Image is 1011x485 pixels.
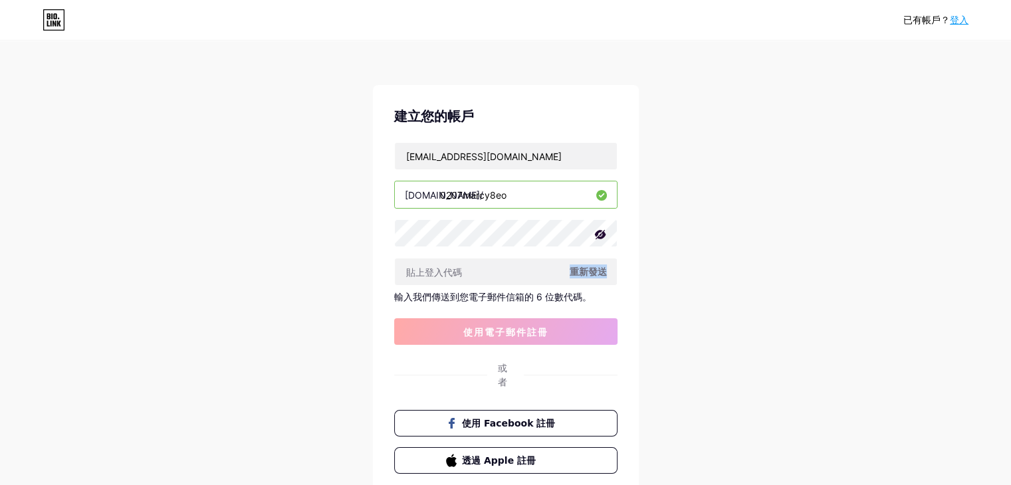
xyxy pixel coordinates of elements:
a: 登入 [950,15,968,25]
font: 使用 Facebook 註冊 [462,418,555,429]
font: 建立您的帳戶 [394,108,474,124]
font: 已有帳戶？ [903,15,950,25]
font: 透過 Apple 註冊 [462,455,536,466]
font: 或者 [498,362,507,387]
input: 電子郵件 [395,143,617,169]
font: 使用電子郵件註冊 [463,326,548,338]
font: 重新發送 [570,266,607,277]
button: 使用電子郵件註冊 [394,318,618,345]
input: 使用者名稱 [395,181,617,208]
font: 輸入我們傳送到您電子郵件信箱的 6 位數代碼。 [394,291,592,302]
button: 透過 Apple 註冊 [394,447,618,474]
font: [DOMAIN_NAME]/ [405,189,483,201]
button: 使用 Facebook 註冊 [394,410,618,436]
input: 貼上登入代碼 [395,258,617,285]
